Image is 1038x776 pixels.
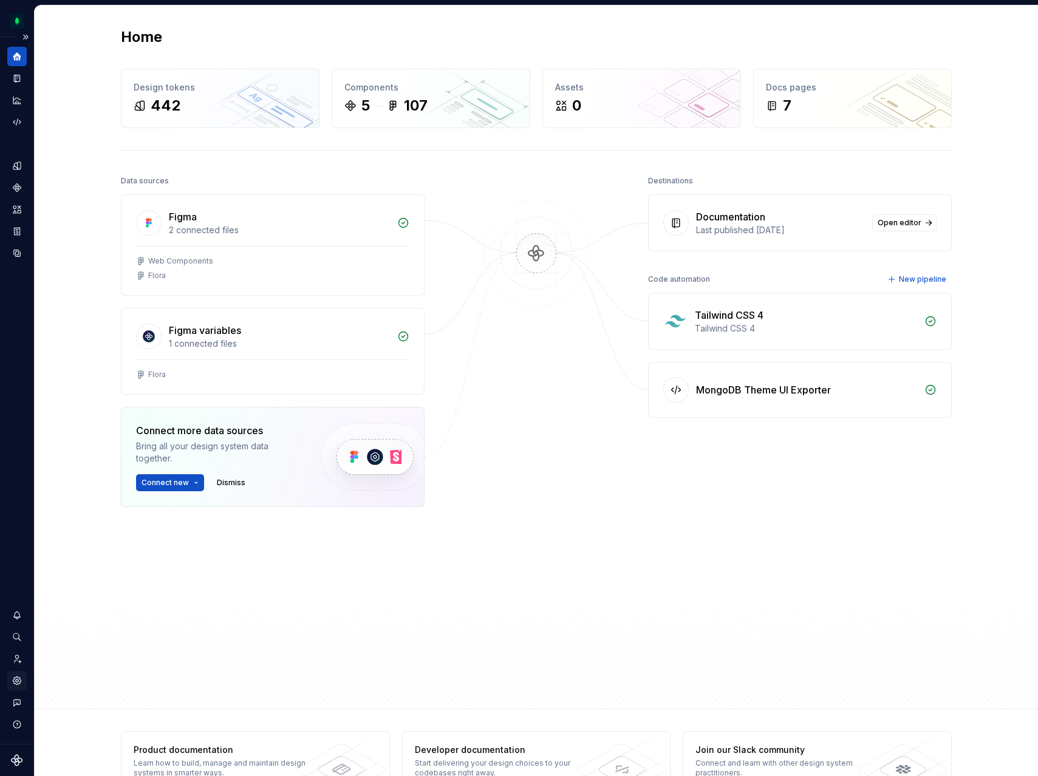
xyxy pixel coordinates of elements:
div: Tailwind CSS 4 [695,308,763,322]
h2: Home [121,27,162,47]
a: Storybook stories [7,222,27,241]
a: Data sources [7,243,27,263]
button: Search ⌘K [7,627,27,647]
a: Assets0 [542,69,741,128]
div: Data sources [121,172,169,189]
button: Connect new [136,474,204,491]
a: Docs pages7 [753,69,952,128]
a: Figma2 connected filesWeb ComponentsFlora [121,194,425,296]
div: Web Components [148,256,213,266]
span: Connect new [142,478,189,488]
a: Open editor [872,214,937,231]
div: Code automation [648,271,710,288]
div: Bring all your design system data together. [136,440,300,465]
a: Home [7,47,27,66]
div: 107 [404,96,428,115]
a: Figma variables1 connected filesFlora [121,308,425,395]
div: Figma [169,209,197,224]
a: Documentation [7,69,27,88]
div: MongoDB Theme UI Exporter [696,383,831,397]
div: 7 [783,96,791,115]
span: Dismiss [217,478,245,488]
span: New pipeline [899,274,946,284]
a: Code automation [7,112,27,132]
a: Analytics [7,90,27,110]
div: Assets [555,81,728,94]
div: Destinations [648,172,693,189]
a: Components [7,178,27,197]
div: Documentation [696,209,765,224]
a: Assets [7,200,27,219]
a: Design tokens [7,156,27,175]
div: Connect more data sources [136,423,300,438]
a: Settings [7,671,27,690]
div: 5 [361,96,370,115]
div: Product documentation [134,744,310,756]
div: Flora [148,370,166,379]
button: New pipeline [884,271,952,288]
div: Last published [DATE] [696,224,865,236]
div: 0 [572,96,581,115]
a: Design tokens442 [121,69,319,128]
button: Expand sidebar [17,29,34,46]
img: c58756a3-8a29-4b4b-9d30-f654aac74528.png [10,14,24,29]
button: Dismiss [211,474,251,491]
div: Join our Slack community [695,744,872,756]
a: Components5107 [332,69,530,128]
div: 442 [151,96,180,115]
div: Tailwind CSS 4 [695,322,917,335]
div: Docs pages [766,81,939,94]
div: 1 connected files [169,338,390,350]
span: Open editor [878,218,921,228]
button: Contact support [7,693,27,712]
a: Invite team [7,649,27,669]
div: Components [344,81,517,94]
div: Design tokens [134,81,307,94]
div: Flora [148,271,166,281]
svg: Supernova Logo [11,754,23,766]
div: 2 connected files [169,224,390,236]
button: Notifications [7,605,27,625]
div: Figma variables [169,323,241,338]
div: Developer documentation [415,744,592,756]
